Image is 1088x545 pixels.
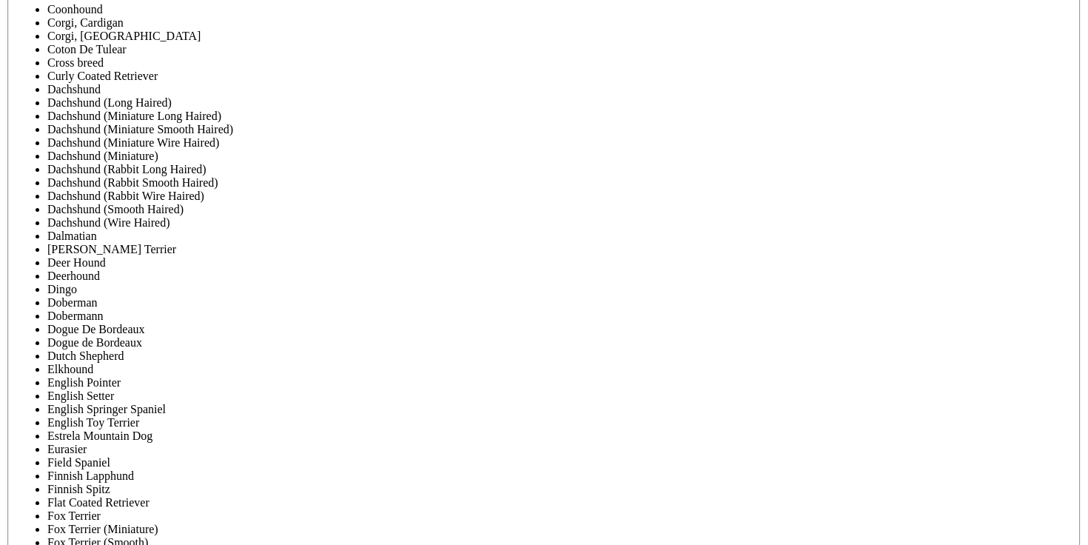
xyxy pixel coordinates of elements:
li: Curly Coated Retriever [47,70,1070,83]
li: Deerhound [47,270,1070,283]
li: Corgi, Cardigan [47,16,1070,30]
li: Dogue de Bordeaux [47,336,1070,350]
li: Dachshund (Miniature Wire Haired) [47,136,1070,150]
li: Dachshund (Miniature Long Haired) [47,110,1070,123]
li: Flat Coated Retriever [47,496,1070,509]
li: Finnish Spitz [47,483,1070,496]
li: Dachshund (Rabbit Wire Haired) [47,190,1070,203]
li: English Springer Spaniel [47,403,1070,416]
li: Dachshund [47,83,1070,96]
li: Dachshund (Smooth Haired) [47,203,1070,216]
li: Corgi, [GEOGRAPHIC_DATA] [47,30,1070,43]
li: Estrela Mountain Dog [47,429,1070,443]
li: Cross breed [47,56,1070,70]
li: Dogue De Bordeaux [47,323,1070,336]
li: Dalmatian [47,230,1070,243]
li: [PERSON_NAME] Terrier [47,243,1070,256]
li: Dachshund (Rabbit Smooth Haired) [47,176,1070,190]
li: Fox Terrier [47,509,1070,523]
li: Dachshund (Rabbit Long Haired) [47,163,1070,176]
li: Dachshund (Wire Haired) [47,216,1070,230]
li: English Toy Terrier [47,416,1070,429]
li: Eurasier [47,443,1070,456]
li: Deer Hound [47,256,1070,270]
li: Coonhound [47,3,1070,16]
li: English Setter [47,389,1070,403]
li: Doberman [47,296,1070,310]
li: Coton De Tulear [47,43,1070,56]
li: Finnish Lapphund [47,469,1070,483]
li: Dachshund (Miniature) [47,150,1070,163]
li: Fox Terrier (Miniature) [47,523,1070,536]
li: Elkhound [47,363,1070,376]
li: Dachshund (Long Haired) [47,96,1070,110]
li: Dutch Shepherd [47,350,1070,363]
li: English Pointer [47,376,1070,389]
li: Field Spaniel [47,456,1070,469]
li: Dingo [47,283,1070,296]
li: Dachshund (Miniature Smooth Haired) [47,123,1070,136]
li: Dobermann [47,310,1070,323]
